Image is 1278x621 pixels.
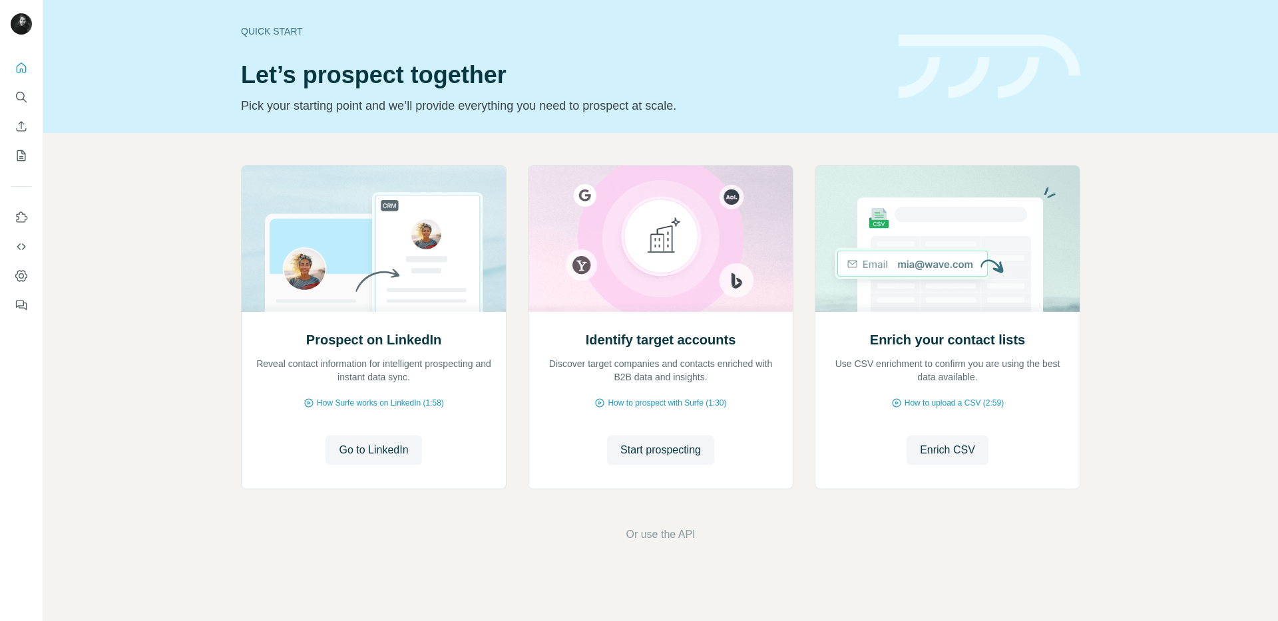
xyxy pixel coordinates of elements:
[815,166,1080,312] img: Enrich your contact lists
[317,397,444,409] span: How Surfe works on LinkedIn (1:58)
[11,293,32,317] button: Feedback
[11,85,32,109] button: Search
[306,330,441,349] h2: Prospect on LinkedIn
[905,397,1004,409] span: How to upload a CSV (2:59)
[11,114,32,138] button: Enrich CSV
[542,357,779,384] p: Discover target companies and contacts enriched with B2B data and insights.
[11,264,32,288] button: Dashboard
[586,330,736,349] h2: Identify target accounts
[907,435,988,465] button: Enrich CSV
[870,330,1025,349] h2: Enrich your contact lists
[339,442,408,458] span: Go to LinkedIn
[607,435,714,465] button: Start prospecting
[11,144,32,168] button: My lists
[325,435,421,465] button: Go to LinkedIn
[11,205,32,229] button: Use Surfe on LinkedIn
[241,25,883,38] div: Quick start
[829,357,1066,384] p: Use CSV enrichment to confirm you are using the best data available.
[11,13,32,35] img: Avatar
[11,56,32,80] button: Quick start
[899,35,1080,99] img: banner
[255,357,493,384] p: Reveal contact information for intelligent prospecting and instant data sync.
[626,527,695,543] button: Or use the API
[241,166,507,312] img: Prospect on LinkedIn
[241,96,883,115] p: Pick your starting point and we’ll provide everything you need to prospect at scale.
[620,442,701,458] span: Start prospecting
[241,62,883,88] h1: Let’s prospect together
[920,442,975,458] span: Enrich CSV
[528,166,793,312] img: Identify target accounts
[608,397,726,409] span: How to prospect with Surfe (1:30)
[11,235,32,259] button: Use Surfe API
